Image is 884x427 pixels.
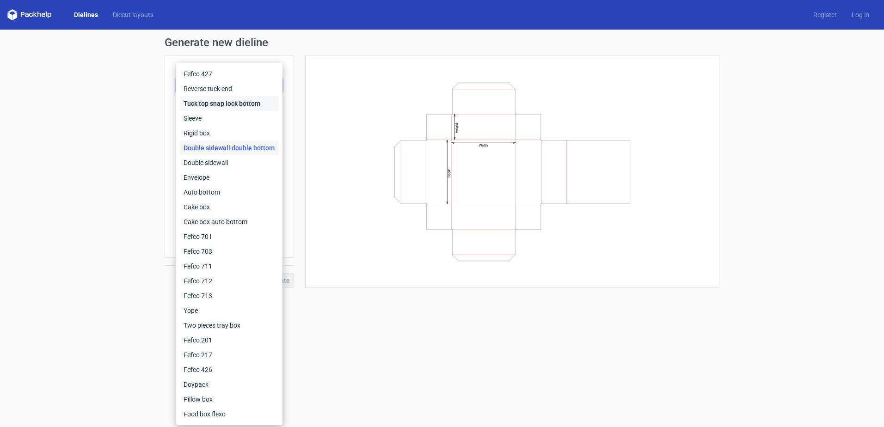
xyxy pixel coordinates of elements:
text: Depth [447,169,451,177]
div: Fefco 711 [180,259,279,274]
div: Fefco 427 [180,67,279,81]
div: Doypack [180,377,279,392]
div: Auto bottom [180,185,279,200]
div: Sleeve [180,111,279,126]
div: Fefco 703 [180,244,279,259]
div: Cake box [180,200,279,214]
div: Fefco 217 [180,348,279,362]
div: Tuck top snap lock bottom [180,96,279,111]
div: Double sidewall [180,155,279,170]
div: Fefco 201 [180,333,279,348]
div: Fefco 701 [180,229,279,244]
div: Reverse tuck end [180,81,279,96]
h1: Generate new dieline [165,37,719,48]
text: Height [454,122,459,133]
div: Fefco 713 [180,288,279,303]
text: Width [479,143,488,147]
div: Envelope [180,170,279,185]
div: Fefco 426 [180,362,279,377]
div: Cake box auto bottom [180,214,279,229]
div: Rigid box [180,126,279,140]
div: Double sidewall double bottom [180,140,279,155]
div: Yope [180,303,279,318]
a: Diecut layouts [105,10,161,19]
div: Food box flexo [180,407,279,421]
a: Dielines [67,10,105,19]
div: Fefco 712 [180,274,279,288]
a: Register [806,10,844,19]
div: Two pieces tray box [180,318,279,333]
a: Log in [844,10,877,19]
div: Pillow box [180,392,279,407]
